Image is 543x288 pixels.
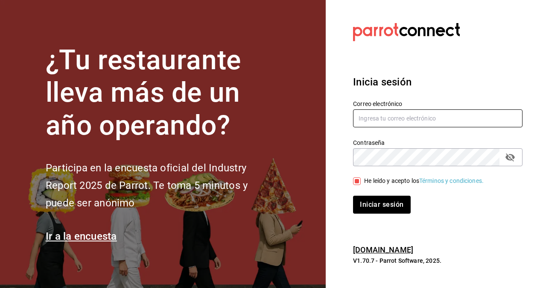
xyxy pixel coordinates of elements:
[353,100,523,106] label: Correo electrónico
[364,176,484,185] div: He leído y acepto los
[46,230,117,242] a: Ir a la encuesta
[353,109,523,127] input: Ingresa tu correo electrónico
[353,245,413,254] a: [DOMAIN_NAME]
[353,196,410,214] button: Iniciar sesión
[46,159,276,212] h2: Participa en la encuesta oficial del Industry Report 2025 de Parrot. Te toma 5 minutos y puede se...
[353,139,523,145] label: Contraseña
[503,150,517,165] button: passwordField
[353,74,523,90] h3: Inicia sesión
[46,44,276,142] h1: ¿Tu restaurante lleva más de un año operando?
[419,177,484,184] a: Términos y condiciones.
[353,256,523,265] p: V1.70.7 - Parrot Software, 2025.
